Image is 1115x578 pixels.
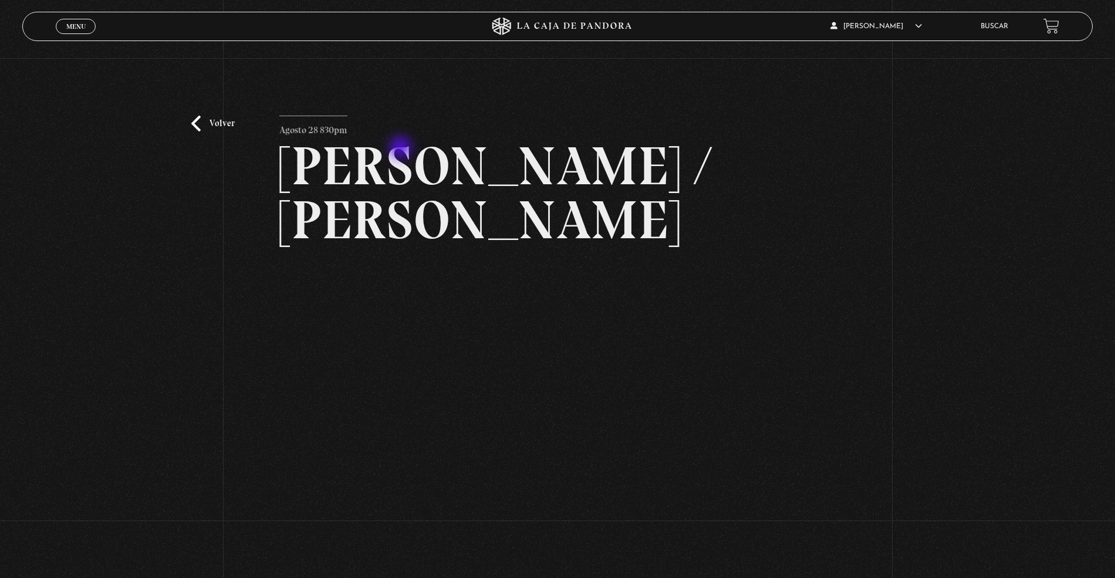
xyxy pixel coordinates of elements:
[1043,18,1059,34] a: View your shopping cart
[981,23,1008,30] a: Buscar
[830,23,922,30] span: [PERSON_NAME]
[279,139,836,247] h2: [PERSON_NAME] / [PERSON_NAME]
[279,116,347,139] p: Agosto 28 830pm
[66,23,86,30] span: Menu
[62,32,90,40] span: Cerrar
[191,116,235,131] a: Volver
[279,265,836,578] iframe: Dailymotion video player – PROGRAMA EDITADO 29-8 TRUMP-MAD-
